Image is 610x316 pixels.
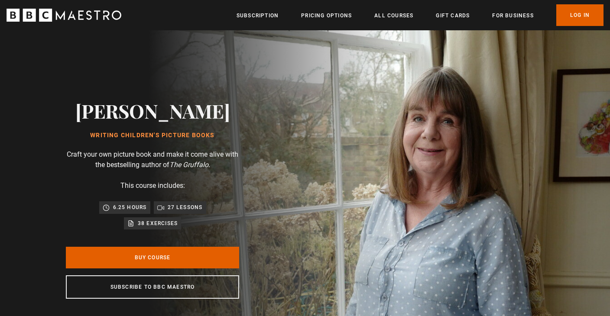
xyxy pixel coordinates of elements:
[120,181,185,191] p: This course includes:
[168,203,203,212] p: 27 lessons
[374,11,413,20] a: All Courses
[301,11,352,20] a: Pricing Options
[66,275,239,299] a: Subscribe to BBC Maestro
[6,9,121,22] svg: BBC Maestro
[492,11,533,20] a: For business
[169,161,208,169] i: The Gruffalo
[237,4,604,26] nav: Primary
[138,219,178,228] p: 38 exercises
[75,100,230,122] h2: [PERSON_NAME]
[75,132,230,139] h1: Writing Children's Picture Books
[113,203,147,212] p: 6.25 hours
[436,11,470,20] a: Gift Cards
[556,4,604,26] a: Log In
[66,149,239,170] p: Craft your own picture book and make it come alive with the bestselling author of .
[66,247,239,268] a: Buy Course
[237,11,279,20] a: Subscription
